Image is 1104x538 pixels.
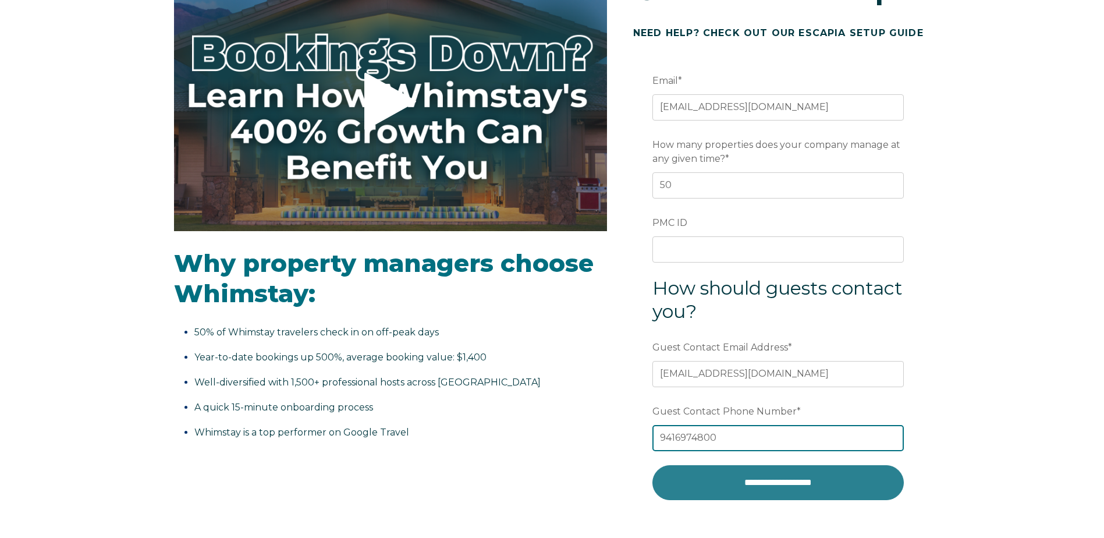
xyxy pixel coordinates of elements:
[194,377,541,388] span: Well-diversified with 1,500+ professional hosts across [GEOGRAPHIC_DATA]
[652,277,903,323] span: How should guests contact you?
[174,248,594,309] span: Why property managers choose Whimstay:
[194,427,409,438] span: Whimstay is a top performer on Google Travel
[652,136,900,168] span: How many properties does your company manage at any given time?
[652,338,788,356] span: Guest Contact Email Address
[633,27,924,38] a: NEED HELP? CHECK OUT OUR ESCAPIA SETUP GUIDE
[194,327,439,338] span: 50% of Whimstay travelers check in on off-peak days
[652,214,687,232] span: PMC ID
[652,402,797,420] span: Guest Contact Phone Number
[652,72,678,90] span: Email
[194,352,487,363] span: Year-to-date bookings up 500%, average booking value: $1,400
[194,402,373,413] span: A quick 15-minute onboarding process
